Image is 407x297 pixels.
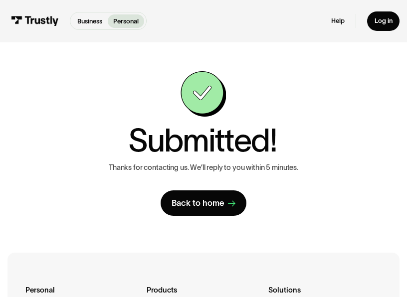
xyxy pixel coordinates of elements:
[72,14,108,28] a: Business
[172,198,224,209] div: Back to home
[161,190,246,216] a: Back to home
[113,16,139,26] p: Personal
[331,17,345,25] a: Help
[367,11,400,31] a: Log in
[375,17,393,25] div: Log in
[128,124,277,156] h1: Submitted!
[109,163,298,172] p: Thanks for contacting us. We’ll reply to you within 5 minutes.
[11,16,59,26] img: Trustly Logo
[108,14,144,28] a: Personal
[77,16,102,26] p: Business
